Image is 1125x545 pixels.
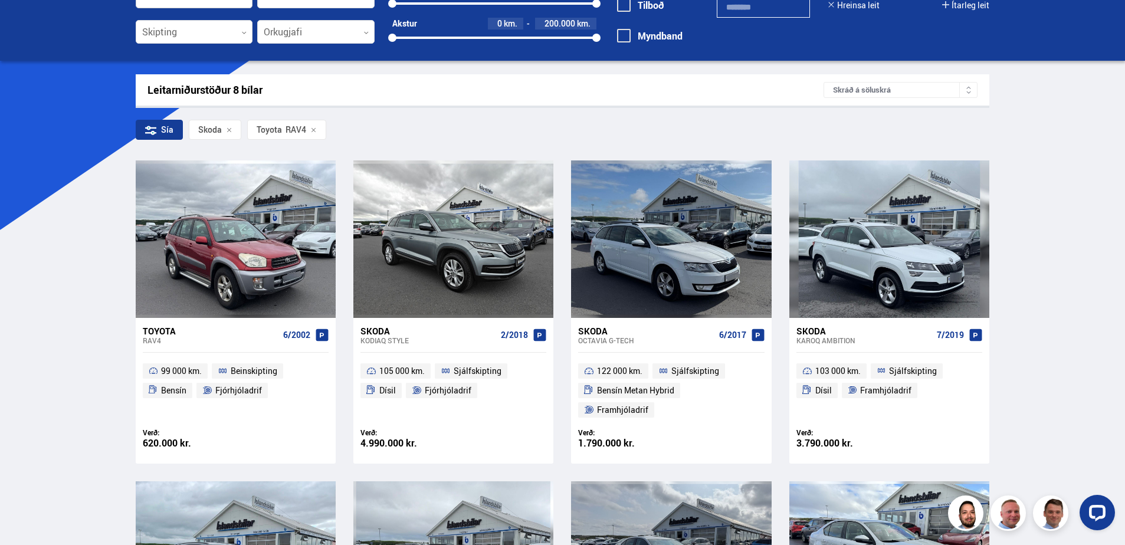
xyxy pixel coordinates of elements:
span: Skoda [198,125,222,134]
span: Dísil [815,383,832,398]
img: nhp88E3Fdnt1Opn2.png [950,497,985,533]
div: Sía [136,120,183,140]
div: Kodiaq STYLE [360,336,496,344]
a: Skoda Octavia G-TECH 6/2017 122 000 km. Sjálfskipting Bensín Metan Hybrid Framhjóladrif Verð: 1.7... [571,318,771,464]
span: Beinskipting [231,364,277,378]
span: km. [504,19,517,28]
span: Bensín Metan Hybrid [597,383,674,398]
div: Skoda [360,326,496,336]
button: Ítarleg leit [942,1,989,10]
div: Verð: [578,428,671,437]
span: Sjálfskipting [671,364,719,378]
div: Leitarniðurstöður 8 bílar [147,84,824,96]
span: 105 000 km. [379,364,425,378]
span: RAV4 [257,125,306,134]
span: 2/2018 [501,330,528,340]
div: Skráð á söluskrá [824,82,978,98]
img: siFngHWaQ9KaOqBr.png [992,497,1028,533]
div: Skoda [796,326,932,336]
a: Toyota RAV4 6/2002 99 000 km. Beinskipting Bensín Fjórhjóladrif Verð: 620.000 kr. [136,318,336,464]
span: Framhjóladrif [597,403,648,417]
span: 99 000 km. [161,364,202,378]
span: Sjálfskipting [454,364,501,378]
span: Dísil [379,383,396,398]
img: FbJEzSuNWCJXmdc-.webp [1035,497,1070,533]
span: 122 000 km. [597,364,642,378]
div: Toyota [143,326,278,336]
span: 7/2019 [937,330,964,340]
span: km. [577,19,591,28]
span: 200.000 [545,18,575,29]
div: Verð: [796,428,890,437]
span: 0 [497,18,502,29]
a: Skoda Kodiaq STYLE 2/2018 105 000 km. Sjálfskipting Dísil Fjórhjóladrif Verð: 4.990.000 kr. [353,318,553,464]
div: Verð: [360,428,454,437]
a: Skoda Karoq AMBITION 7/2019 103 000 km. Sjálfskipting Dísil Framhjóladrif Verð: 3.790.000 kr. [789,318,989,464]
div: Skoda [578,326,714,336]
div: Toyota [257,125,282,134]
span: Fjórhjóladrif [425,383,471,398]
span: Sjálfskipting [889,364,937,378]
div: 1.790.000 kr. [578,438,671,448]
button: Hreinsa leit [828,1,880,10]
span: 6/2002 [283,330,310,340]
div: Akstur [392,19,417,28]
div: 4.990.000 kr. [360,438,454,448]
div: Octavia G-TECH [578,336,714,344]
label: Myndband [617,31,683,41]
span: Framhjóladrif [860,383,911,398]
div: Karoq AMBITION [796,336,932,344]
div: 620.000 kr. [143,438,236,448]
span: 6/2017 [719,330,746,340]
span: Bensín [161,383,186,398]
iframe: LiveChat chat widget [1070,490,1120,540]
span: 103 000 km. [815,364,861,378]
span: Fjórhjóladrif [215,383,262,398]
div: 3.790.000 kr. [796,438,890,448]
div: Verð: [143,428,236,437]
div: RAV4 [143,336,278,344]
